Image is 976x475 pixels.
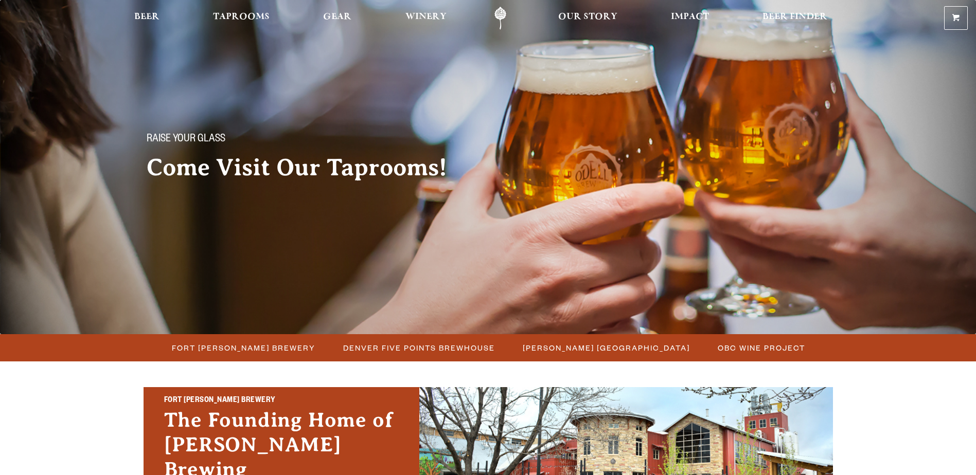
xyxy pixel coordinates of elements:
[523,340,690,355] span: [PERSON_NAME] [GEOGRAPHIC_DATA]
[671,13,709,21] span: Impact
[128,7,166,30] a: Beer
[762,13,827,21] span: Beer Finder
[166,340,321,355] a: Fort [PERSON_NAME] Brewery
[399,7,453,30] a: Winery
[172,340,315,355] span: Fort [PERSON_NAME] Brewery
[481,7,520,30] a: Odell Home
[558,13,617,21] span: Our Story
[552,7,624,30] a: Our Story
[164,394,399,408] h2: Fort [PERSON_NAME] Brewery
[405,13,447,21] span: Winery
[213,13,270,21] span: Taprooms
[712,340,810,355] a: OBC Wine Project
[134,13,159,21] span: Beer
[756,7,834,30] a: Beer Finder
[517,340,695,355] a: [PERSON_NAME] [GEOGRAPHIC_DATA]
[147,155,468,180] h2: Come Visit Our Taprooms!
[147,133,225,147] span: Raise your glass
[664,7,716,30] a: Impact
[316,7,358,30] a: Gear
[323,13,351,21] span: Gear
[206,7,276,30] a: Taprooms
[718,340,805,355] span: OBC Wine Project
[337,340,500,355] a: Denver Five Points Brewhouse
[343,340,495,355] span: Denver Five Points Brewhouse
